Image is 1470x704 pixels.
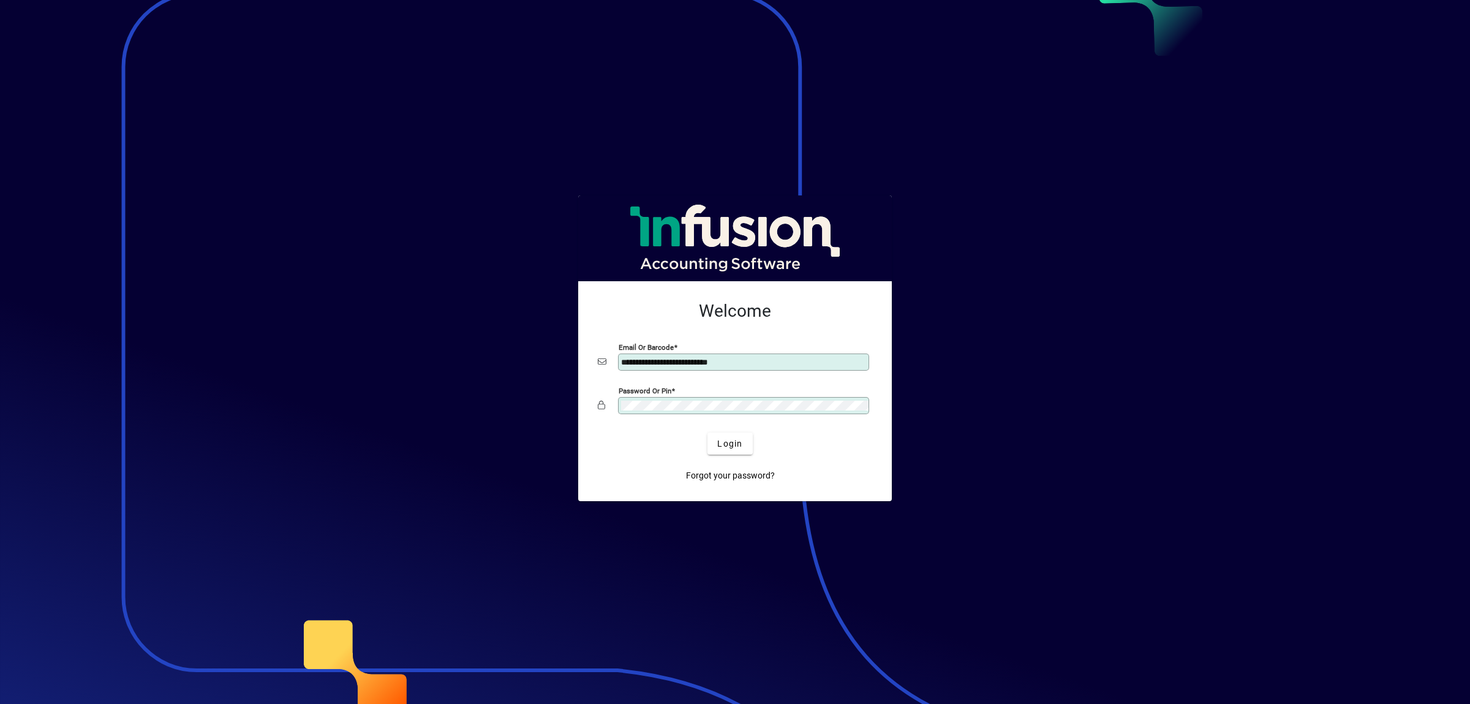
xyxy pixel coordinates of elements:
[707,433,752,455] button: Login
[717,437,742,450] span: Login
[681,464,780,486] a: Forgot your password?
[686,469,775,482] span: Forgot your password?
[619,387,671,395] mat-label: Password or Pin
[619,343,674,352] mat-label: Email or Barcode
[598,301,872,322] h2: Welcome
